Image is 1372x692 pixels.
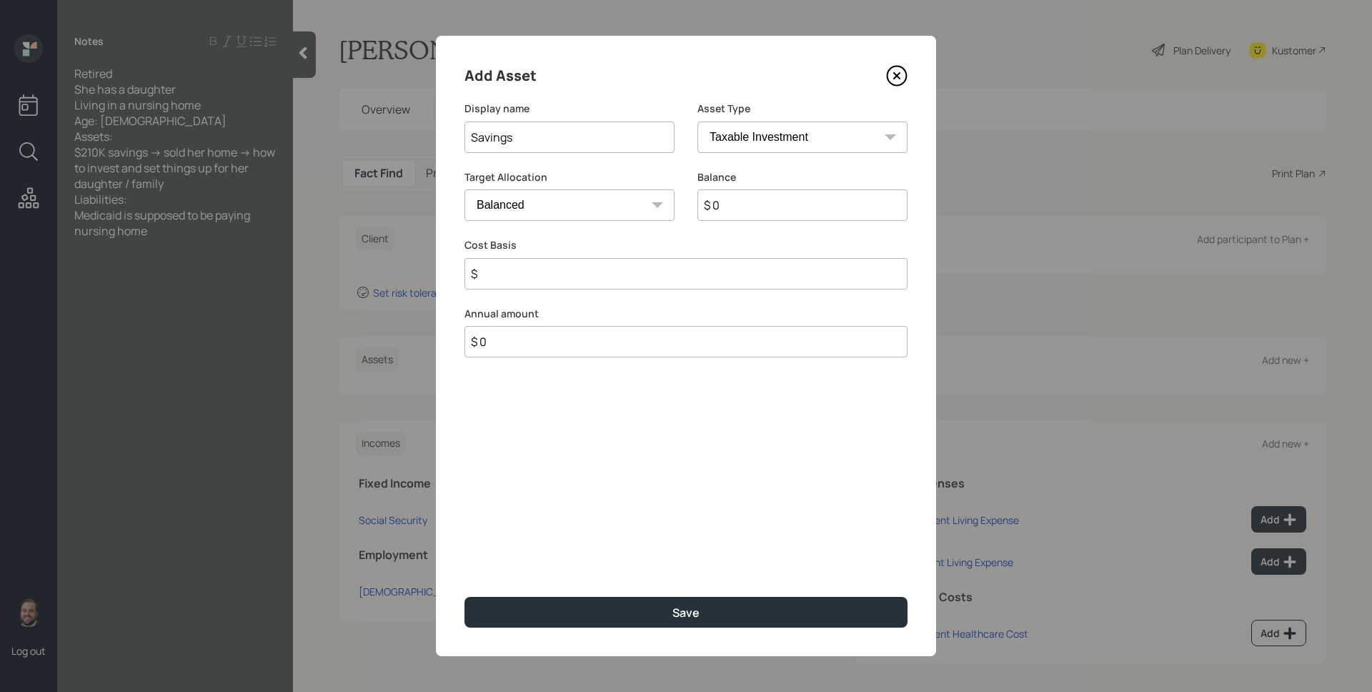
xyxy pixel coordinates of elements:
[464,238,908,252] label: Cost Basis
[464,170,675,184] label: Target Allocation
[672,605,700,621] div: Save
[697,170,908,184] label: Balance
[697,102,908,116] label: Asset Type
[464,102,675,116] label: Display name
[464,597,908,628] button: Save
[464,307,908,321] label: Annual amount
[464,64,537,87] h4: Add Asset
